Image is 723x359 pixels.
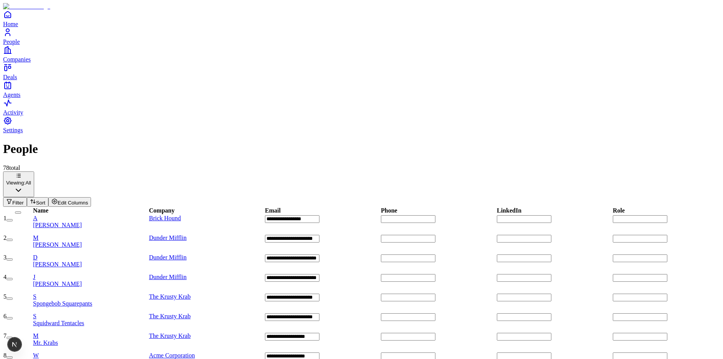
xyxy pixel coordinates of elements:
span: Mr. Krabs [33,339,58,346]
a: A[PERSON_NAME] [33,215,148,229]
span: [PERSON_NAME] [33,222,82,228]
span: Settings [3,127,23,133]
div: M [33,332,148,339]
span: 1 [3,215,7,221]
span: [PERSON_NAME] [33,281,82,287]
div: M [33,234,148,241]
div: J [33,274,148,281]
div: Company [149,207,175,214]
a: Dunder Mifflin [149,274,187,280]
img: Item Brain Logo [3,3,50,10]
span: Filter [12,200,24,206]
span: 3 [3,254,7,261]
span: Home [3,21,18,27]
a: Home [3,10,720,27]
div: Role [613,207,625,214]
div: Email [265,207,281,214]
span: Squidward Tentacles [33,320,84,326]
span: [PERSON_NAME] [33,241,82,248]
a: M[PERSON_NAME] [33,234,148,248]
span: 2 [3,234,7,241]
a: MMr. Krabs [33,332,148,346]
span: Deals [3,74,17,80]
div: Name [33,207,48,214]
div: A [33,215,148,222]
a: Activity [3,98,720,116]
a: The Krusty Krab [149,293,190,300]
h1: People [3,142,720,156]
div: Viewing: [6,180,31,186]
div: 78 total [3,165,720,171]
div: S [33,293,148,300]
button: Sort [27,197,48,207]
a: Dunder Mifflin [149,234,187,241]
div: W [33,352,148,359]
a: SSpongebob Squarepants [33,293,148,307]
span: People [3,38,20,45]
span: Spongebob Squarepants [33,300,92,307]
span: 7 [3,332,7,339]
a: Acme Corporation [149,352,195,359]
span: Sort [36,200,45,206]
span: Activity [3,109,23,116]
span: 4 [3,274,7,280]
span: Edit Columns [58,200,88,206]
a: J[PERSON_NAME] [33,274,148,288]
a: Deals [3,63,720,80]
div: LinkedIn [497,207,521,214]
a: The Krusty Krab [149,332,190,339]
a: People [3,28,720,45]
a: SSquidward Tentacles [33,313,148,327]
button: Edit Columns [48,197,91,207]
a: Companies [3,45,720,63]
span: 8 [3,352,7,359]
span: [PERSON_NAME] [33,261,82,268]
a: D[PERSON_NAME] [33,254,148,268]
div: S [33,313,148,320]
span: Agents [3,91,20,98]
a: Agents [3,81,720,98]
button: Filter [3,197,27,207]
a: The Krusty Krab [149,313,190,319]
div: Phone [381,207,397,214]
span: 5 [3,293,7,300]
span: 6 [3,313,7,319]
span: Companies [3,56,31,63]
div: D [33,254,148,261]
a: Brick Hound [149,215,181,221]
a: Dunder Mifflin [149,254,187,261]
a: Settings [3,116,720,133]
